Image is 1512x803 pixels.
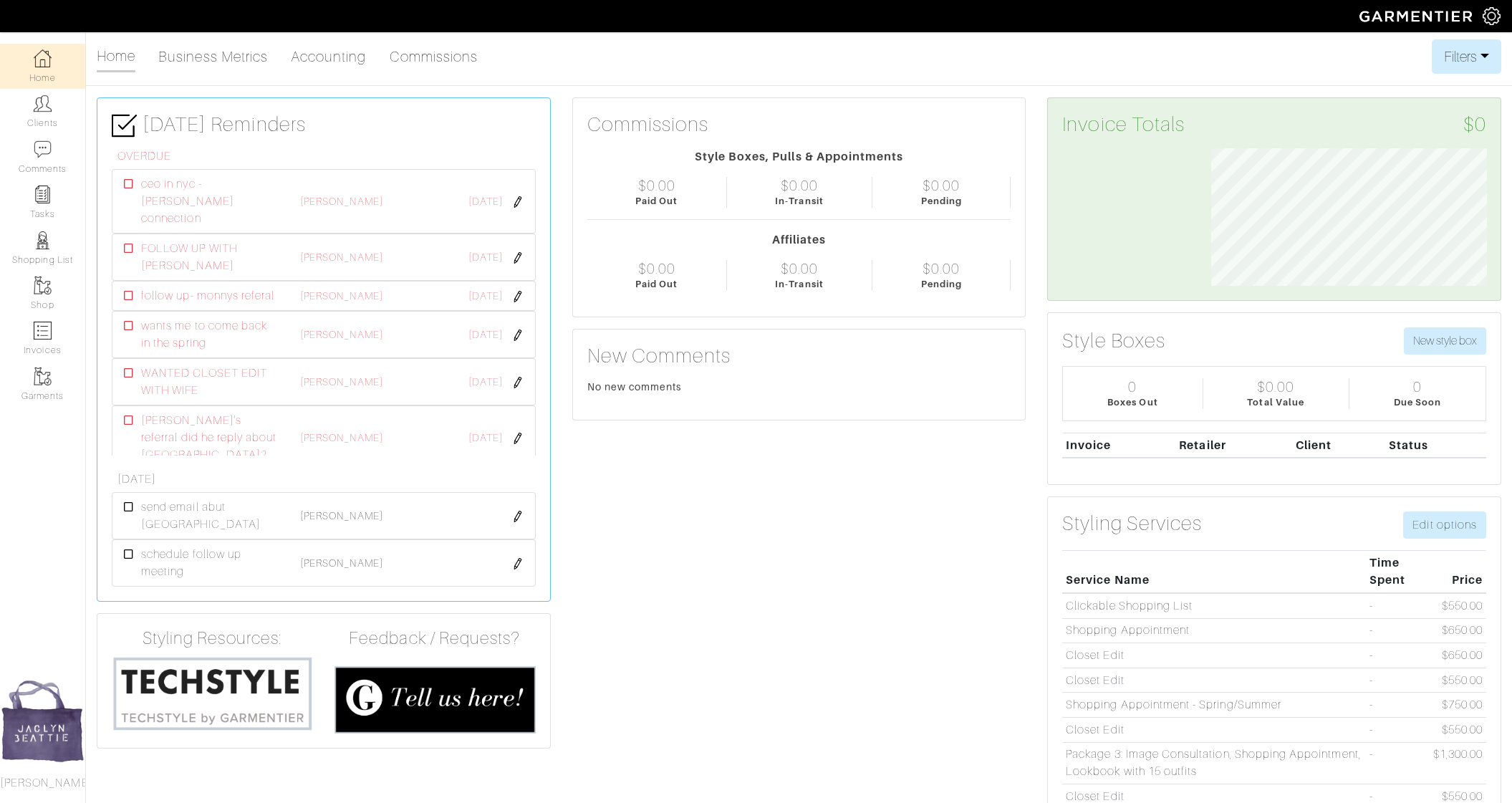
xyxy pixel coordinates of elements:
h4: Feedback / Requests? [334,628,536,649]
td: $650.00 [1430,618,1486,643]
h6: [DATE] [117,473,536,486]
a: Accounting [291,42,367,71]
img: garments-icon-b7da505a4dc4fd61783c78ac3ca0ef83fa9d6f193b1c9dc38574b1d14d53ca28.png [34,367,52,385]
div: Due Soon [1394,395,1441,409]
a: [PERSON_NAME] [300,557,383,569]
a: [PERSON_NAME] [300,196,383,207]
span: schedule follow up meeting [141,546,278,580]
td: - [1366,668,1429,693]
span: send email abut [GEOGRAPHIC_DATA] [141,499,278,533]
div: Style Boxes, Pulls & Appointments [587,148,1011,165]
img: pen-cf24a1663064a2ec1b9c1bd2387e9de7a2fa800b781884d57f21acf72779bad2.png [512,291,524,302]
td: Package 3: Image Consultation, Shopping Appointment, Lookbook with 15 outfits [1062,742,1366,784]
img: pen-cf24a1663064a2ec1b9c1bd2387e9de7a2fa800b781884d57f21acf72779bad2.png [512,433,524,444]
td: Closet Edit [1062,643,1366,668]
td: - [1366,742,1429,784]
div: Paid Out [635,194,678,208]
div: $0.00 [923,260,960,277]
a: [PERSON_NAME] [300,376,383,388]
td: Shopping Appointment - Spring/Summer [1062,693,1366,718]
div: 0 [1413,378,1422,395]
a: Commissions [390,42,478,71]
img: dashboard-icon-dbcd8f5a0b271acd01030246c82b418ddd0df26cd7fceb0bd07c9910d44c42f6.png [34,49,52,67]
span: [DATE] [468,289,503,304]
td: $1,300.00 [1430,742,1486,784]
a: Home [97,42,135,72]
h3: New Comments [587,344,1011,368]
div: $0.00 [638,177,675,194]
h6: OVERDUE [117,150,536,163]
div: No new comments [587,380,1011,394]
img: pen-cf24a1663064a2ec1b9c1bd2387e9de7a2fa800b781884d57f21acf72779bad2.png [512,252,524,264]
td: $650.00 [1430,643,1486,668]
img: feedback_requests-3821251ac2bd56c73c230f3229a5b25d6eb027adea667894f41107c140538ee0.png [334,666,536,734]
img: reminder-icon-8004d30b9f0a5d33ae49ab947aed9ed385cf756f9e5892f1edd6e32f2345188e.png [34,186,52,203]
span: [DATE] [468,431,503,446]
img: techstyle-93310999766a10050dc78ceb7f971a75838126fd19372ce40ba20cdf6a89b94b.png [112,655,313,731]
div: $0.00 [923,177,960,194]
div: In-Transit [775,277,824,291]
th: Invoice [1062,433,1175,458]
img: check-box-icon-36a4915ff3ba2bd8f6e4f29bc755bb66becd62c870f447fc0dd1365fcfddab58.png [112,113,137,138]
h4: Styling Resources: [112,628,313,649]
div: 0 [1128,378,1137,395]
span: FOLLOW UP WITH [PERSON_NAME] [141,240,278,274]
img: pen-cf24a1663064a2ec1b9c1bd2387e9de7a2fa800b781884d57f21acf72779bad2.png [512,196,524,208]
a: [PERSON_NAME] [300,432,383,443]
div: Pending [921,194,962,208]
a: Edit options [1403,511,1486,539]
a: [PERSON_NAME] [300,510,383,521]
a: Business Metrics [158,42,268,71]
td: - [1366,593,1429,618]
span: [DATE] [468,250,503,266]
span: ceo in nyc - [PERSON_NAME] connection [141,175,278,227]
img: pen-cf24a1663064a2ec1b9c1bd2387e9de7a2fa800b781884d57f21acf72779bad2.png [512,558,524,569]
span: wants me to come back in the spring [141,317,278,352]
img: garments-icon-b7da505a4dc4fd61783c78ac3ca0ef83fa9d6f193b1c9dc38574b1d14d53ca28.png [34,277,52,294]
td: $550.00 [1430,717,1486,742]
span: [DATE] [468,194,503,210]
button: New style box [1404,327,1486,355]
a: [PERSON_NAME] [300,251,383,263]
h3: Style Boxes [1062,329,1165,353]
span: follow up- monnys referal [141,287,274,304]
span: [DATE] [468,375,503,390]
th: Retailer [1176,433,1293,458]
h3: [DATE] Reminders [112,112,536,138]
div: Boxes Out [1107,395,1157,409]
th: Time Spent [1366,551,1429,593]
td: Shopping Appointment [1062,618,1366,643]
td: Closet Edit [1062,717,1366,742]
td: $550.00 [1430,593,1486,618]
img: clients-icon-6bae9207a08558b7cb47a8932f037763ab4055f8c8b6bfacd5dc20c3e0201464.png [34,95,52,112]
td: - [1366,618,1429,643]
td: - [1366,717,1429,742]
th: Client [1292,433,1385,458]
a: [PERSON_NAME] [300,329,383,340]
img: comment-icon-a0a6a9ef722e966f86d9cbdc48e553b5cf19dbc54f86b18d962a5391bc8f6eb6.png [34,140,52,158]
h3: Invoice Totals [1062,112,1486,137]
span: [PERSON_NAME]'s referral did he reply about [GEOGRAPHIC_DATA]? [141,412,278,463]
img: pen-cf24a1663064a2ec1b9c1bd2387e9de7a2fa800b781884d57f21acf72779bad2.png [512,511,524,522]
span: [DATE] [468,327,503,343]
td: $550.00 [1430,668,1486,693]
div: $0.00 [781,260,818,277]
img: orders-icon-0abe47150d42831381b5fb84f609e132dff9fe21cb692f30cb5eec754e2cba89.png [34,322,52,340]
div: $0.00 [1257,378,1294,395]
img: pen-cf24a1663064a2ec1b9c1bd2387e9de7a2fa800b781884d57f21acf72779bad2.png [512,330,524,341]
th: Price [1430,551,1486,593]
h3: Styling Services [1062,511,1202,536]
th: Status [1385,433,1486,458]
div: $0.00 [638,260,675,277]
div: $0.00 [781,177,818,194]
img: gear-icon-white-bd11855cb880d31180b6d7d6211b90ccbf57a29d726f0c71d8c61bd08dd39cc2.png [1483,7,1501,25]
td: $750.00 [1430,693,1486,718]
td: Closet Edit [1062,668,1366,693]
a: [PERSON_NAME] [300,290,383,302]
img: garmentier-logo-header-white-b43fb05a5012e4ada735d5af1a66efaba907eab6374d6393d1fbf88cb4ef424d.png [1352,4,1483,29]
img: pen-cf24a1663064a2ec1b9c1bd2387e9de7a2fa800b781884d57f21acf72779bad2.png [512,377,524,388]
h3: Commissions [587,112,709,137]
div: Paid Out [635,277,678,291]
td: - [1366,693,1429,718]
div: Affiliates [587,231,1011,249]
